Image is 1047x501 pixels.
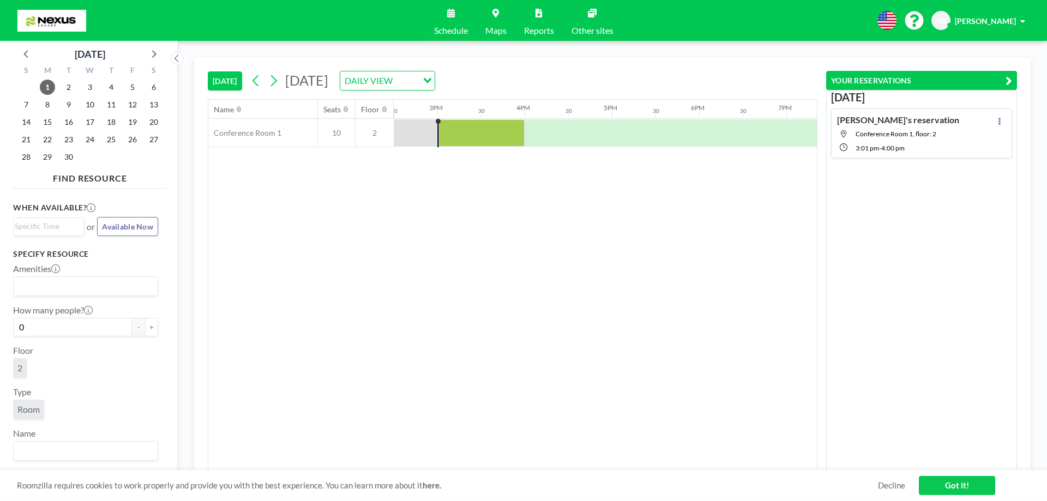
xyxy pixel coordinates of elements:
span: or [87,221,95,232]
div: 3PM [429,104,443,112]
span: YB [936,16,946,26]
span: Room [17,404,40,415]
span: Friday, September 26, 2025 [125,132,140,147]
span: Sunday, September 14, 2025 [19,114,34,130]
span: - [879,144,881,152]
span: Monday, September 1, 2025 [40,80,55,95]
button: - [132,318,145,336]
label: Amenities [13,263,60,274]
label: Floor [13,345,33,356]
span: 3:01 PM [856,144,879,152]
span: 10 [318,128,355,138]
div: T [58,64,80,79]
div: M [37,64,58,79]
div: 30 [740,107,747,114]
label: How many people? [13,305,93,316]
span: Saturday, September 6, 2025 [146,80,161,95]
span: Tuesday, September 16, 2025 [61,114,76,130]
input: Search for option [396,74,417,88]
span: Monday, September 8, 2025 [40,97,55,112]
button: [DATE] [208,71,242,90]
div: 7PM [778,104,792,112]
span: Wednesday, September 24, 2025 [82,132,98,147]
span: Saturday, September 27, 2025 [146,132,161,147]
div: 6PM [691,104,705,112]
span: Wednesday, September 10, 2025 [82,97,98,112]
span: [PERSON_NAME] [955,16,1016,26]
div: F [122,64,143,79]
input: Search for option [15,220,78,232]
span: Monday, September 29, 2025 [40,149,55,165]
div: 30 [478,107,485,114]
a: Got it! [919,476,995,495]
div: 30 [391,107,398,114]
a: here. [423,480,441,490]
h3: [DATE] [831,90,1012,104]
input: Search for option [15,444,152,458]
span: Conference Room 1 [208,128,281,138]
label: Name [13,428,35,439]
span: Friday, September 5, 2025 [125,80,140,95]
span: Schedule [434,26,468,35]
button: + [145,318,158,336]
button: YOUR RESERVATIONS [826,71,1017,90]
span: Other sites [571,26,613,35]
a: Decline [878,480,905,491]
span: Thursday, September 11, 2025 [104,97,119,112]
span: Sunday, September 21, 2025 [19,132,34,147]
h4: [PERSON_NAME]'s reservation [837,114,959,125]
span: Reports [524,26,554,35]
span: Thursday, September 25, 2025 [104,132,119,147]
div: 5PM [604,104,617,112]
span: Saturday, September 20, 2025 [146,114,161,130]
span: Monday, September 22, 2025 [40,132,55,147]
div: Search for option [14,218,84,234]
span: 2 [356,128,394,138]
span: Tuesday, September 9, 2025 [61,97,76,112]
div: Floor [361,105,380,114]
span: Tuesday, September 23, 2025 [61,132,76,147]
div: [DATE] [75,46,105,62]
span: Thursday, September 18, 2025 [104,114,119,130]
span: Available Now [102,222,153,231]
div: S [16,64,37,79]
span: 2 [17,363,22,373]
span: Friday, September 12, 2025 [125,97,140,112]
span: Friday, September 19, 2025 [125,114,140,130]
div: 30 [565,107,572,114]
span: Sunday, September 7, 2025 [19,97,34,112]
span: Tuesday, September 30, 2025 [61,149,76,165]
input: Search for option [15,279,152,293]
div: Search for option [14,442,158,460]
img: organization-logo [17,10,86,32]
div: Name [214,105,234,114]
div: Seats [323,105,341,114]
span: 4:00 PM [881,144,905,152]
span: [DATE] [285,72,328,88]
div: T [100,64,122,79]
div: Search for option [14,277,158,295]
div: 30 [653,107,659,114]
span: Conference Room 1, floor: 2 [856,130,936,138]
span: Thursday, September 4, 2025 [104,80,119,95]
h3: Specify resource [13,249,158,259]
span: DAILY VIEW [342,74,395,88]
span: Saturday, September 13, 2025 [146,97,161,112]
span: Tuesday, September 2, 2025 [61,80,76,95]
div: S [143,64,164,79]
span: Monday, September 15, 2025 [40,114,55,130]
span: Roomzilla requires cookies to work properly and provide you with the best experience. You can lea... [17,480,878,491]
span: Maps [485,26,507,35]
div: W [80,64,101,79]
h4: FIND RESOURCE [13,168,167,184]
div: 4PM [516,104,530,112]
span: Wednesday, September 3, 2025 [82,80,98,95]
span: Sunday, September 28, 2025 [19,149,34,165]
div: Search for option [340,71,435,90]
span: Wednesday, September 17, 2025 [82,114,98,130]
button: Available Now [97,217,158,236]
label: Type [13,387,31,397]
